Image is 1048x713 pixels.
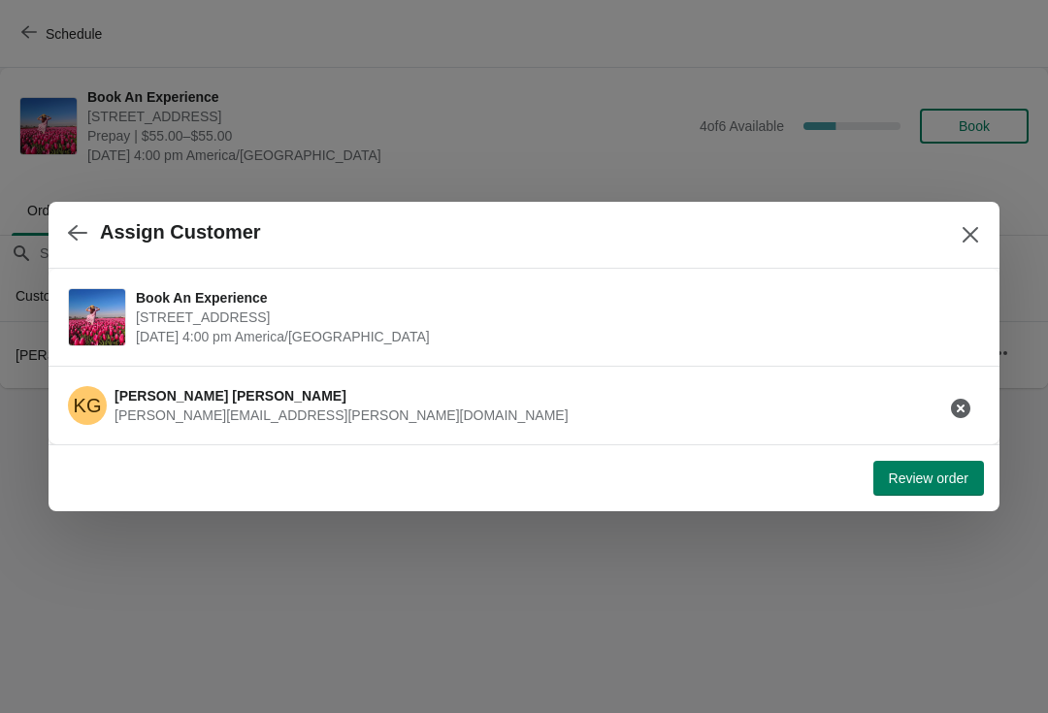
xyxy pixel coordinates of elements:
span: Book An Experience [136,288,970,308]
span: [DATE] 4:00 pm America/[GEOGRAPHIC_DATA] [136,327,970,346]
img: Book An Experience | 1815 North Milwaukee Avenue, Chicago, IL, USA | September 29 | 4:00 pm Ameri... [69,289,125,345]
button: Review order [873,461,984,496]
span: Kelley [68,386,107,425]
span: [PERSON_NAME][EMAIL_ADDRESS][PERSON_NAME][DOMAIN_NAME] [115,407,569,423]
text: KG [74,395,102,416]
button: Close [953,217,988,252]
span: [PERSON_NAME] [PERSON_NAME] [115,388,346,404]
span: [STREET_ADDRESS] [136,308,970,327]
h2: Assign Customer [100,221,261,243]
span: Review order [889,470,968,486]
